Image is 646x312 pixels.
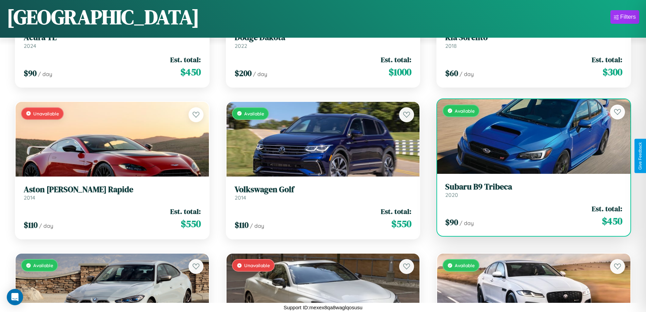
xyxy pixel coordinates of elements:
span: Unavailable [244,262,270,268]
span: / day [253,71,267,77]
div: Filters [620,14,636,20]
span: / day [39,222,53,229]
h3: Aston [PERSON_NAME] Rapide [24,185,201,195]
span: 2020 [445,191,458,198]
span: $ 450 [180,65,201,79]
span: $ 300 [603,65,622,79]
a: Volkswagen Golf2014 [235,185,412,201]
span: Est. total: [381,55,411,65]
span: $ 550 [391,217,411,231]
a: Acura TL2024 [24,33,201,49]
span: 2018 [445,42,457,49]
span: $ 90 [24,68,37,79]
p: Support ID: mexex8qa8waglqosusu [283,303,363,312]
h3: Subaru B9 Tribeca [445,182,622,192]
span: Available [33,262,53,268]
span: Est. total: [592,204,622,214]
a: Dodge Dakota2022 [235,33,412,49]
span: 2014 [24,194,35,201]
a: Kia Sorento2018 [445,33,622,49]
h1: [GEOGRAPHIC_DATA] [7,3,199,31]
span: $ 60 [445,68,458,79]
h3: Dodge Dakota [235,33,412,42]
span: / day [38,71,52,77]
a: Aston [PERSON_NAME] Rapide2014 [24,185,201,201]
span: $ 110 [24,219,38,231]
button: Filters [610,10,639,24]
span: / day [250,222,264,229]
span: 2014 [235,194,246,201]
span: Est. total: [170,206,201,216]
h3: Kia Sorento [445,33,622,42]
a: Subaru B9 Tribeca2020 [445,182,622,199]
h3: Acura TL [24,33,201,42]
span: Available [244,111,264,116]
span: $ 110 [235,219,249,231]
span: $ 90 [445,217,458,228]
span: 2022 [235,42,247,49]
div: Give Feedback [638,142,643,170]
span: / day [459,71,474,77]
span: Est. total: [170,55,201,65]
span: Available [455,108,475,114]
h3: Volkswagen Golf [235,185,412,195]
span: 2024 [24,42,36,49]
span: Est. total: [592,55,622,65]
span: $ 450 [602,214,622,228]
span: Available [455,262,475,268]
span: / day [459,220,474,226]
span: $ 1000 [389,65,411,79]
span: $ 200 [235,68,252,79]
div: Open Intercom Messenger [7,289,23,305]
span: Unavailable [33,111,59,116]
span: $ 550 [181,217,201,231]
span: Est. total: [381,206,411,216]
